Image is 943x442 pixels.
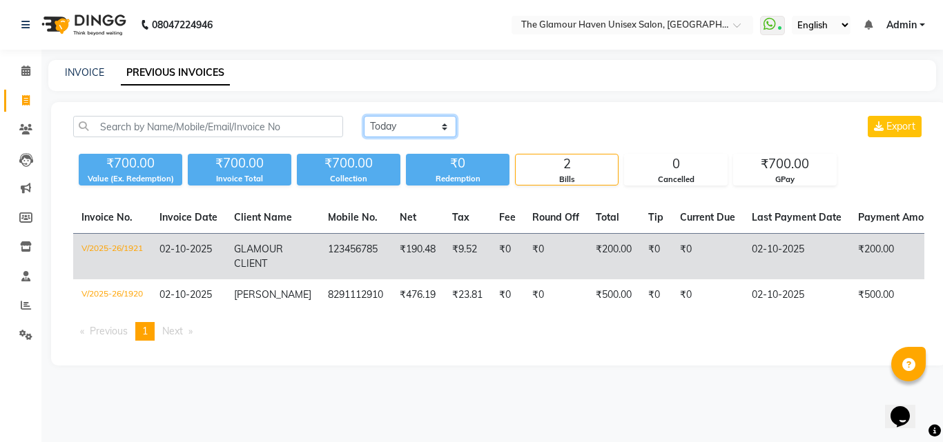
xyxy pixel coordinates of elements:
[868,116,922,137] button: Export
[743,234,850,280] td: 02-10-2025
[234,288,311,301] span: [PERSON_NAME]
[885,387,929,428] iframe: chat widget
[640,279,672,311] td: ₹0
[188,173,291,185] div: Invoice Total
[90,325,128,337] span: Previous
[625,174,727,185] div: Cancelled
[743,279,850,311] td: 02-10-2025
[886,120,915,132] span: Export
[680,211,735,223] span: Current Due
[391,234,444,280] td: ₹190.48
[491,279,524,311] td: ₹0
[596,211,619,223] span: Total
[491,234,524,280] td: ₹0
[297,154,400,173] div: ₹700.00
[391,279,444,311] td: ₹476.19
[886,18,917,32] span: Admin
[444,279,491,311] td: ₹23.81
[587,279,640,311] td: ₹500.00
[734,154,836,174] div: ₹700.00
[672,234,743,280] td: ₹0
[159,243,212,255] span: 02-10-2025
[734,174,836,185] div: GPay
[188,154,291,173] div: ₹700.00
[152,6,213,44] b: 08047224946
[73,234,151,280] td: V/2025-26/1921
[444,234,491,280] td: ₹9.52
[648,211,663,223] span: Tip
[297,173,400,185] div: Collection
[73,279,151,311] td: V/2025-26/1920
[73,322,924,341] nav: Pagination
[640,234,672,280] td: ₹0
[524,234,587,280] td: ₹0
[452,211,469,223] span: Tax
[320,234,391,280] td: 123456785
[234,243,283,270] span: GLAMOUR CLIENT
[516,174,618,185] div: Bills
[121,61,230,86] a: PREVIOUS INVOICES
[162,325,183,337] span: Next
[79,173,182,185] div: Value (Ex. Redemption)
[752,211,842,223] span: Last Payment Date
[406,173,509,185] div: Redemption
[159,288,212,301] span: 02-10-2025
[672,279,743,311] td: ₹0
[65,66,104,79] a: INVOICE
[234,211,292,223] span: Client Name
[142,325,148,337] span: 1
[159,211,217,223] span: Invoice Date
[587,234,640,280] td: ₹200.00
[328,211,378,223] span: Mobile No.
[516,154,618,174] div: 2
[35,6,130,44] img: logo
[81,211,133,223] span: Invoice No.
[625,154,727,174] div: 0
[524,279,587,311] td: ₹0
[532,211,579,223] span: Round Off
[400,211,416,223] span: Net
[320,279,391,311] td: 8291112910
[406,154,509,173] div: ₹0
[499,211,516,223] span: Fee
[79,154,182,173] div: ₹700.00
[73,116,343,137] input: Search by Name/Mobile/Email/Invoice No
